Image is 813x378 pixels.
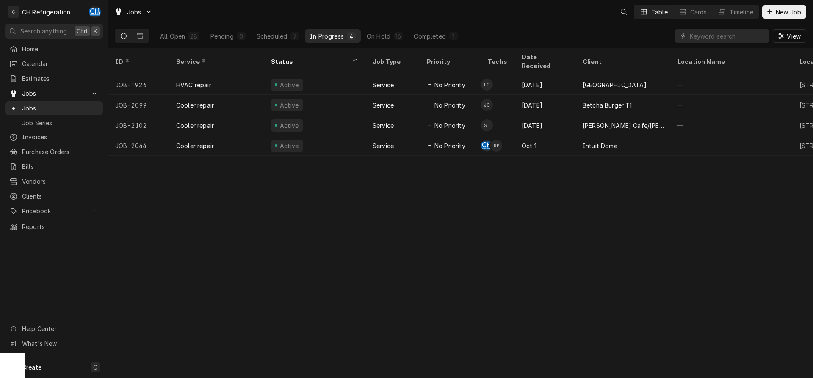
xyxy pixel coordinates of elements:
[451,32,456,41] div: 1
[5,160,103,174] a: Bills
[22,59,99,68] span: Calendar
[373,101,394,110] div: Service
[89,6,101,18] div: Chris Hiraga's Avatar
[93,363,97,372] span: C
[651,8,668,17] div: Table
[481,119,493,131] div: Steven Hiraga's Avatar
[373,141,394,150] div: Service
[5,42,103,56] a: Home
[108,74,169,95] div: JOB-1926
[367,32,390,41] div: On Hold
[22,8,71,17] div: CH Refrigeration
[481,79,493,91] div: Fred Gonzalez's Avatar
[89,6,101,18] div: CH
[22,119,99,127] span: Job Series
[762,5,806,19] button: New Job
[427,57,473,66] div: Priority
[257,32,287,41] div: Scheduled
[22,222,99,231] span: Reports
[5,86,103,100] a: Go to Jobs
[176,80,211,89] div: HVAC repair
[94,27,97,36] span: K
[395,32,401,41] div: 16
[22,364,41,371] span: Create
[279,80,300,89] div: Active
[108,95,169,115] div: JOB-2099
[434,141,465,150] span: No Priority
[176,101,214,110] div: Cooler repair
[515,95,576,115] div: [DATE]
[22,74,99,83] span: Estimates
[176,121,214,130] div: Cooler repair
[22,162,99,171] span: Bills
[22,132,99,141] span: Invoices
[671,95,793,115] div: —
[515,74,576,95] div: [DATE]
[522,52,567,70] div: Date Received
[310,32,344,41] div: In Progress
[583,121,664,130] div: [PERSON_NAME] Cafe/[PERSON_NAME]'s
[583,80,647,89] div: [GEOGRAPHIC_DATA]
[160,32,185,41] div: All Open
[488,57,508,66] div: Techs
[481,79,493,91] div: FG
[292,32,297,41] div: 7
[210,32,234,41] div: Pending
[434,80,465,89] span: No Priority
[373,57,413,66] div: Job Type
[515,135,576,156] div: Oct 1
[5,24,103,39] button: Search anythingCtrlK
[583,141,617,150] div: Intuit Dome
[22,207,86,215] span: Pricebook
[5,101,103,115] a: Jobs
[279,121,300,130] div: Active
[176,57,256,66] div: Service
[671,135,793,156] div: —
[730,8,753,17] div: Timeline
[5,322,103,336] a: Go to Help Center
[22,177,99,186] span: Vendors
[690,8,707,17] div: Cards
[5,174,103,188] a: Vendors
[481,140,493,152] div: CH
[190,32,197,41] div: 28
[583,57,662,66] div: Client
[490,140,502,152] div: Ruben Perez's Avatar
[671,115,793,135] div: —
[5,220,103,234] a: Reports
[77,27,88,36] span: Ctrl
[349,32,354,41] div: 4
[5,72,103,86] a: Estimates
[690,29,765,43] input: Keyword search
[785,32,802,41] span: View
[115,57,161,66] div: ID
[373,80,394,89] div: Service
[22,147,99,156] span: Purchase Orders
[373,121,394,130] div: Service
[108,115,169,135] div: JOB-2102
[434,121,465,130] span: No Priority
[22,44,99,53] span: Home
[481,99,493,111] div: Josh Galindo's Avatar
[22,339,98,348] span: What's New
[677,57,784,66] div: Location Name
[108,135,169,156] div: JOB-2044
[5,57,103,71] a: Calendar
[583,101,632,110] div: Betcha Burger T1
[5,145,103,159] a: Purchase Orders
[617,5,630,19] button: Open search
[111,5,156,19] a: Go to Jobs
[176,141,214,150] div: Cooler repair
[20,27,67,36] span: Search anything
[481,99,493,111] div: JG
[22,192,99,201] span: Clients
[22,104,99,113] span: Jobs
[671,74,793,95] div: —
[127,8,141,17] span: Jobs
[22,89,86,98] span: Jobs
[5,337,103,350] a: Go to What's New
[515,115,576,135] div: [DATE]
[773,29,806,43] button: View
[22,324,98,333] span: Help Center
[5,130,103,144] a: Invoices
